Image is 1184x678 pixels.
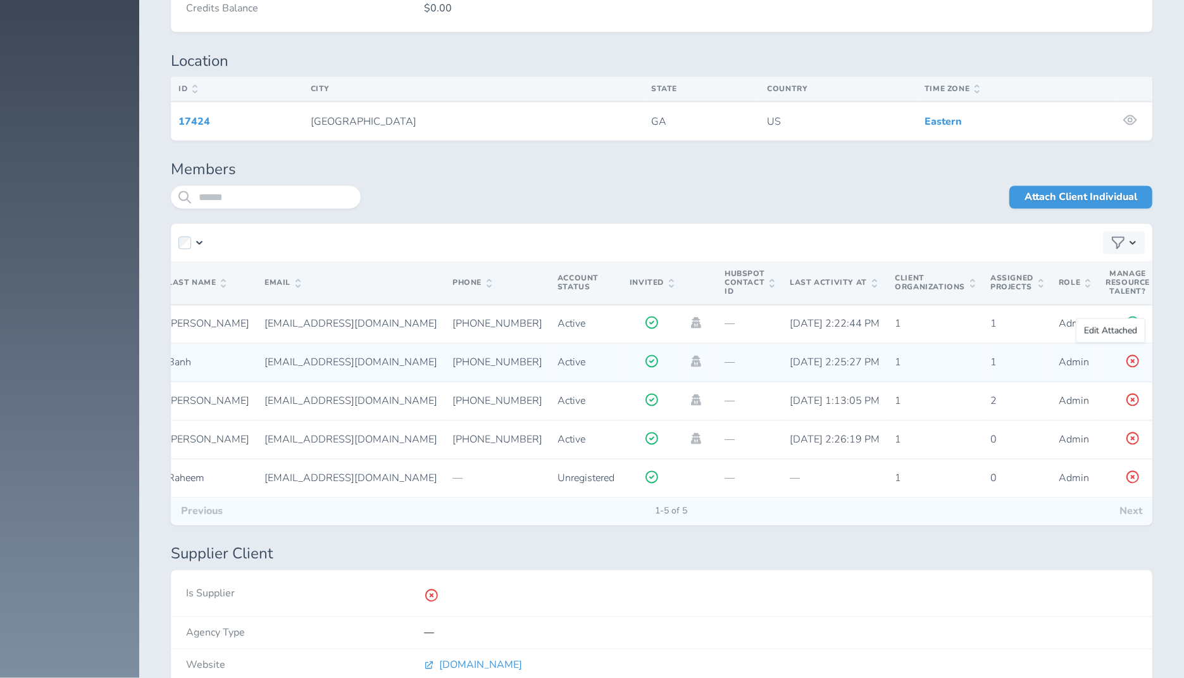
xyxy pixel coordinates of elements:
span: [PERSON_NAME] [168,433,249,447]
p: — [725,434,775,446]
span: — [790,472,800,486]
span: Time Zone [925,85,980,94]
span: [PHONE_NUMBER] [452,433,542,447]
span: City [311,84,330,94]
a: Impersonate [689,394,703,406]
a: Impersonate [689,317,703,329]
span: 2 [990,394,997,408]
p: — [725,318,775,330]
span: Manage Resource Talent? [1106,270,1160,296]
a: [DOMAIN_NAME] [424,660,1137,671]
a: Impersonate [689,356,703,367]
span: [DATE] 2:22:44 PM [790,317,880,331]
span: [DATE] 2:26:19 PM [790,433,880,447]
span: 0 [990,472,997,486]
h4: Agency Type [186,627,424,639]
span: ID [178,85,197,94]
h4: Website [186,660,424,671]
a: Impersonate [689,433,703,444]
span: Account Status [558,273,599,292]
span: Email [265,279,301,288]
span: Assigned Projects [990,275,1044,292]
span: [PERSON_NAME] [168,317,249,331]
span: 0 [990,433,997,447]
span: [EMAIL_ADDRESS][DOMAIN_NAME] [265,433,437,447]
span: [DATE] 1:13:05 PM [790,394,880,408]
span: Active [558,394,585,408]
h1: Members [171,161,1152,179]
span: [EMAIL_ADDRESS][DOMAIN_NAME] [265,317,437,331]
span: 1-5 of 5 [645,506,697,517]
span: Admin [1059,317,1089,331]
span: GA [651,115,666,129]
span: 1 [895,472,901,486]
span: Country [767,84,807,94]
span: [DATE] 2:25:27 PM [790,356,880,370]
span: 1 [990,317,997,331]
span: [EMAIL_ADDRESS][DOMAIN_NAME] [265,394,437,408]
span: Admin [1059,356,1089,370]
span: Invited [630,279,674,288]
p: — [452,473,542,484]
span: Admin [1059,394,1089,408]
span: [EMAIL_ADDRESS][DOMAIN_NAME] [265,472,437,486]
span: Admin [1059,433,1089,447]
span: [PHONE_NUMBER] [452,317,542,331]
span: Unregistered [558,472,614,486]
a: Attach Client Individual [1009,186,1152,209]
span: Raheem [168,472,204,486]
button: Previous [171,498,233,525]
span: 1 [895,356,901,370]
h4: Credits Balance [186,3,424,14]
p: — [424,627,1137,639]
p: — [725,357,775,368]
h1: Supplier Client [171,546,1152,563]
span: Client Organizations [895,275,975,292]
p: — [725,473,775,484]
span: 1 [895,317,901,331]
span: [EMAIL_ADDRESS][DOMAIN_NAME] [265,356,437,370]
span: Last Activity At [790,279,877,288]
a: Eastern [925,115,962,129]
span: Role [1059,279,1090,288]
div: Edit Attached [1084,324,1137,337]
span: Phone [452,279,492,288]
span: Last Name [168,279,226,288]
span: Banh [168,356,191,370]
span: 1 [895,394,901,408]
button: Next [1109,498,1152,525]
span: US [767,115,781,129]
span: 1 [895,433,901,447]
p: — [725,396,775,407]
span: State [651,84,677,94]
h4: Is Supplier [186,588,424,600]
h1: Location [171,53,1152,70]
a: 17424 [178,115,210,129]
span: Active [558,433,585,447]
span: Hubspot Contact Id [725,270,775,296]
span: [PHONE_NUMBER] [452,356,542,370]
span: [DOMAIN_NAME] [439,660,522,671]
span: 1 [990,356,997,370]
span: Admin [1059,472,1089,486]
span: [PERSON_NAME] [168,394,249,408]
p: $0.00 [424,3,1137,14]
span: Active [558,317,585,331]
span: [GEOGRAPHIC_DATA] [311,115,416,129]
span: Active [558,356,585,370]
span: [PHONE_NUMBER] [452,394,542,408]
